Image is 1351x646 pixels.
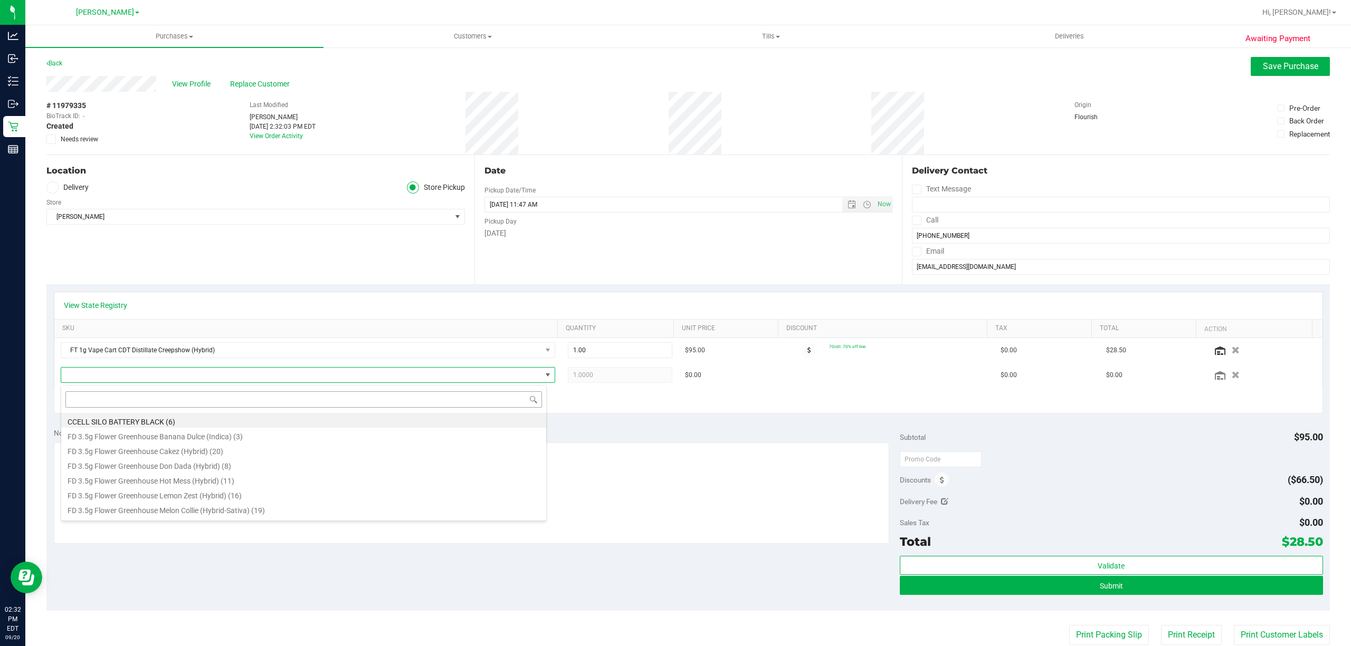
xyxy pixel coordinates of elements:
[900,470,931,489] span: Discounts
[250,112,316,122] div: [PERSON_NAME]
[46,181,89,194] label: Delivery
[566,324,669,333] a: Quantity
[941,498,948,505] i: Edit Delivery Fee
[912,197,1330,213] input: Format: (999) 999-9999
[1288,474,1323,485] span: ($66.50)
[1106,370,1122,380] span: $0.00
[1106,345,1126,355] span: $28.50
[47,209,451,224] span: [PERSON_NAME]
[172,79,214,90] span: View Profile
[8,31,18,41] inline-svg: Analytics
[83,111,84,121] span: -
[46,60,62,67] a: Back
[920,25,1219,47] a: Deliveries
[912,228,1330,244] input: Format: (999) 999-9999
[900,497,937,506] span: Delivery Fee
[8,99,18,109] inline-svg: Outbound
[8,53,18,64] inline-svg: Inbound
[230,79,293,90] span: Replace Customer
[685,345,705,355] span: $95.00
[324,32,621,41] span: Customers
[1294,431,1323,442] span: $95.00
[407,181,465,194] label: Store Pickup
[1098,562,1125,570] span: Validate
[46,121,73,132] span: Created
[1100,582,1123,590] span: Submit
[25,32,324,41] span: Purchases
[1289,129,1330,139] div: Replacement
[900,433,926,441] span: Subtotal
[1161,625,1222,645] button: Print Receipt
[858,200,876,209] span: Open the time view
[682,324,774,333] a: Unit Price
[11,562,42,593] iframe: Resource center
[250,100,288,110] label: Last Modified
[1299,496,1323,507] span: $0.00
[1001,345,1017,355] span: $0.00
[5,605,21,633] p: 02:32 PM EDT
[61,342,555,358] span: NO DATA FOUND
[995,324,1087,333] a: Tax
[484,186,536,195] label: Pickup Date/Time
[484,217,517,226] label: Pickup Day
[829,344,865,349] span: 70cdt: 70% off line
[912,213,938,228] label: Call
[8,144,18,155] inline-svg: Reports
[46,165,465,177] div: Location
[912,244,944,259] label: Email
[568,343,672,358] input: 1.00
[8,76,18,86] inline-svg: Inventory
[622,32,919,41] span: Tills
[61,343,541,358] span: FT 1g Vape Cart CDT Distillate Creepshow (Hybrid)
[250,132,303,140] a: View Order Activity
[900,518,929,527] span: Sales Tax
[46,100,86,111] span: # 11979335
[46,198,61,207] label: Store
[8,121,18,132] inline-svg: Retail
[1041,32,1098,41] span: Deliveries
[1262,8,1331,16] span: Hi, [PERSON_NAME]!
[1069,625,1149,645] button: Print Packing Slip
[25,25,324,47] a: Purchases
[900,556,1323,575] button: Validate
[900,534,931,549] span: Total
[1245,33,1310,45] span: Awaiting Payment
[1282,534,1323,549] span: $28.50
[1074,100,1091,110] label: Origin
[912,181,971,197] label: Text Message
[76,8,134,17] span: [PERSON_NAME]
[324,25,622,47] a: Customers
[64,300,127,311] a: View State Registry
[622,25,920,47] a: Tills
[62,324,554,333] a: SKU
[1251,57,1330,76] button: Save Purchase
[875,197,893,212] span: Set Current date
[54,429,105,437] span: Notes (optional)
[843,200,861,209] span: Open the date view
[1299,517,1323,528] span: $0.00
[1289,115,1324,126] div: Back Order
[61,134,98,144] span: Needs review
[1074,112,1127,122] div: Flourish
[685,370,701,380] span: $0.00
[900,576,1323,595] button: Submit
[250,122,316,131] div: [DATE] 2:32:03 PM EDT
[484,228,893,239] div: [DATE]
[786,324,983,333] a: Discount
[1196,320,1312,339] th: Action
[1001,370,1017,380] span: $0.00
[900,451,982,467] input: Promo Code
[1100,324,1192,333] a: Total
[1234,625,1330,645] button: Print Customer Labels
[912,165,1330,177] div: Delivery Contact
[1289,103,1320,113] div: Pre-Order
[46,111,80,121] span: BioTrack ID:
[5,633,21,641] p: 09/20
[1263,61,1318,71] span: Save Purchase
[484,165,893,177] div: Date
[451,209,464,224] span: select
